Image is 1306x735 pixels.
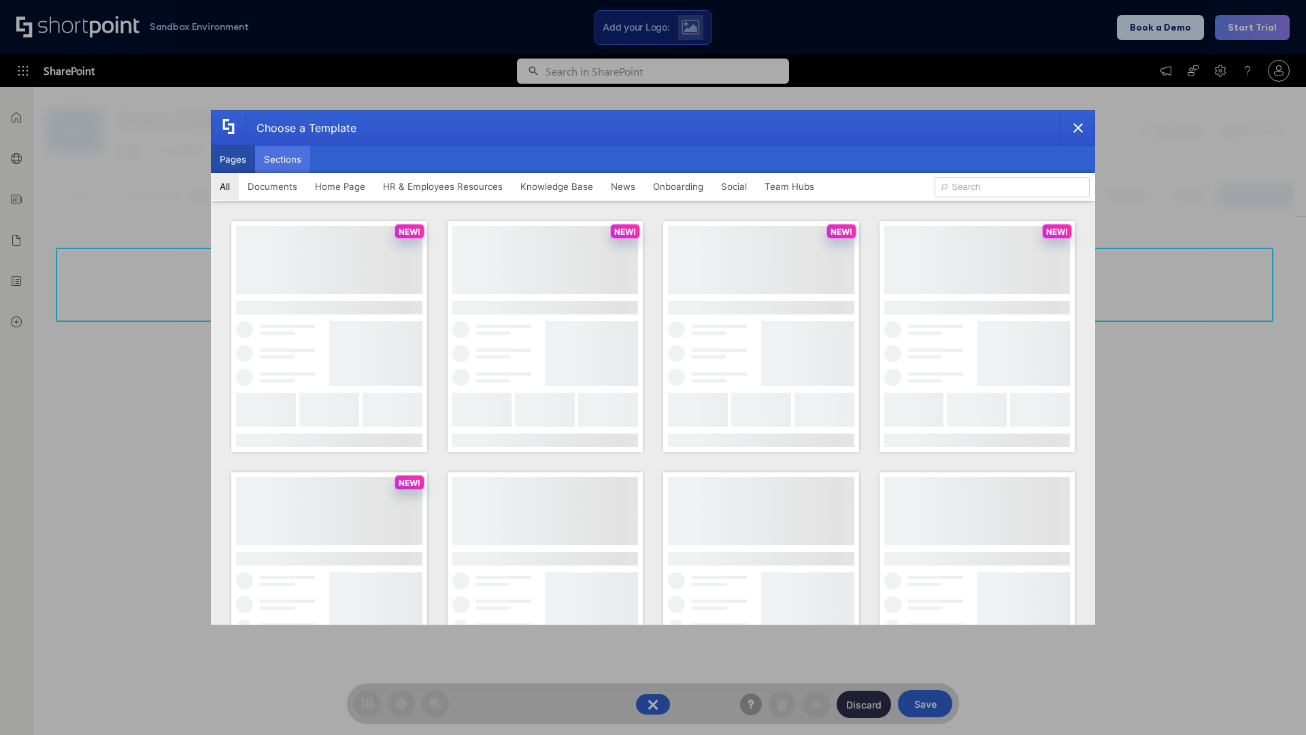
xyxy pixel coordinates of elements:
[239,173,306,200] button: Documents
[1046,227,1068,237] p: NEW!
[211,146,255,173] button: Pages
[306,173,374,200] button: Home Page
[399,227,420,237] p: NEW!
[1238,670,1306,735] iframe: Chat Widget
[399,478,420,488] p: NEW!
[756,173,823,200] button: Team Hubs
[246,111,356,145] div: Choose a Template
[644,173,712,200] button: Onboarding
[712,173,756,200] button: Social
[614,227,636,237] p: NEW!
[831,227,852,237] p: NEW!
[512,173,602,200] button: Knowledge Base
[935,177,1090,197] input: Search
[602,173,644,200] button: News
[374,173,512,200] button: HR & Employees Resources
[255,146,310,173] button: Sections
[211,110,1095,625] div: template selector
[211,173,239,200] button: All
